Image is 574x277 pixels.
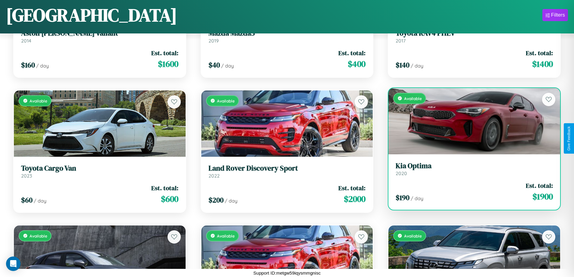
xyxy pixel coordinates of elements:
span: Available [30,233,47,238]
span: Est. total: [526,49,553,57]
h3: Toyota Cargo Van [21,164,178,173]
a: Mazda Mazda52019 [209,29,366,44]
a: Toyota Cargo Van2023 [21,164,178,179]
a: Kia Optima2020 [396,162,553,176]
h3: Land Rover Discovery Sport [209,164,366,173]
span: Available [30,98,47,103]
span: 2022 [209,173,220,179]
span: Available [404,96,422,101]
span: 2014 [21,38,31,44]
span: $ 60 [21,195,33,205]
span: $ 40 [209,60,220,70]
span: $ 1400 [532,58,553,70]
span: Est. total: [338,184,365,192]
span: $ 160 [21,60,35,70]
span: / day [34,198,46,204]
span: / day [221,63,234,69]
span: $ 190 [396,193,409,203]
span: 2023 [21,173,32,179]
h3: Aston [PERSON_NAME] Valiant [21,29,178,38]
span: Available [217,98,235,103]
a: Land Rover Discovery Sport2022 [209,164,366,179]
span: Est. total: [151,184,178,192]
span: / day [225,198,237,204]
div: Give Feedback [567,126,571,151]
h3: Toyota RAV4 PHEV [396,29,553,38]
span: $ 140 [396,60,409,70]
span: 2019 [209,38,219,44]
span: 2017 [396,38,406,44]
span: / day [411,63,423,69]
a: Toyota RAV4 PHEV2017 [396,29,553,44]
div: Open Intercom Messenger [6,257,20,271]
span: $ 600 [161,193,178,205]
h1: [GEOGRAPHIC_DATA] [6,3,177,27]
p: Support ID: metgw59iqysmmgnisc [253,269,321,277]
span: Est. total: [526,181,553,190]
span: Est. total: [151,49,178,57]
h3: Mazda Mazda5 [209,29,366,38]
button: Filters [542,9,568,21]
span: / day [36,63,49,69]
span: Available [404,233,422,238]
span: $ 1600 [158,58,178,70]
span: Available [217,233,235,238]
span: / day [411,195,423,201]
span: Est. total: [338,49,365,57]
a: Aston [PERSON_NAME] Valiant2014 [21,29,178,44]
h3: Kia Optima [396,162,553,170]
span: $ 2000 [344,193,365,205]
span: $ 200 [209,195,224,205]
div: Filters [551,12,565,18]
span: $ 1900 [532,190,553,203]
span: $ 400 [348,58,365,70]
span: 2020 [396,170,407,176]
